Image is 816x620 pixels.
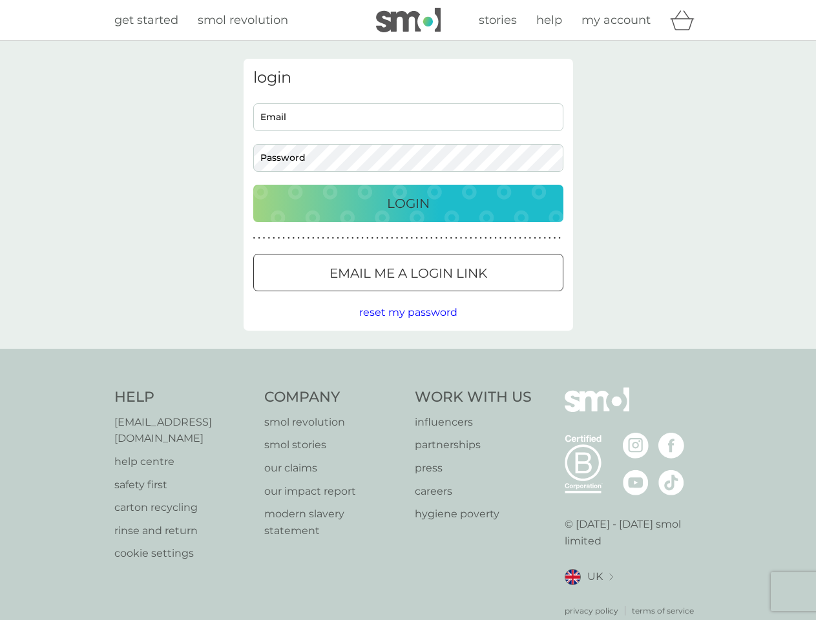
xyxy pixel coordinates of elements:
[264,437,402,453] a: smol stories
[264,387,402,408] h4: Company
[479,235,482,242] p: ●
[565,604,618,617] a: privacy policy
[114,414,252,447] p: [EMAIL_ADDRESS][DOMAIN_NAME]
[554,235,556,242] p: ●
[114,11,178,30] a: get started
[485,235,487,242] p: ●
[198,11,288,30] a: smol revolution
[455,235,457,242] p: ●
[253,68,563,87] h3: login
[359,306,457,318] span: reset my password
[534,235,536,242] p: ●
[361,235,364,242] p: ●
[114,499,252,516] a: carton recycling
[587,568,603,585] span: UK
[565,569,581,585] img: UK flag
[524,235,527,242] p: ●
[381,235,384,242] p: ●
[623,470,649,495] img: visit the smol Youtube page
[519,235,521,242] p: ●
[558,235,561,242] p: ●
[396,235,399,242] p: ●
[415,437,532,453] a: partnerships
[327,235,330,242] p: ●
[450,235,453,242] p: ●
[282,235,285,242] p: ●
[322,235,324,242] p: ●
[332,235,335,242] p: ●
[376,8,441,32] img: smol
[435,235,438,242] p: ●
[317,235,320,242] p: ●
[330,263,487,284] p: Email me a login link
[470,235,472,242] p: ●
[539,235,541,242] p: ●
[114,545,252,562] a: cookie settings
[371,235,374,242] p: ●
[494,235,497,242] p: ●
[293,235,295,242] p: ●
[543,235,546,242] p: ●
[509,235,512,242] p: ●
[415,506,532,522] p: hygiene poverty
[263,235,266,242] p: ●
[465,235,467,242] p: ●
[415,414,532,431] p: influencers
[357,235,359,242] p: ●
[346,235,349,242] p: ●
[415,235,418,242] p: ●
[499,235,502,242] p: ●
[460,235,463,242] p: ●
[421,235,423,242] p: ●
[366,235,369,242] p: ●
[504,235,507,242] p: ●
[114,453,252,470] a: help centre
[114,522,252,539] a: rinse and return
[288,235,290,242] p: ●
[307,235,309,242] p: ●
[536,13,562,27] span: help
[337,235,339,242] p: ●
[609,573,613,581] img: select a new location
[529,235,532,242] p: ●
[445,235,448,242] p: ●
[264,506,402,539] a: modern slavery statement
[312,235,315,242] p: ●
[658,470,684,495] img: visit the smol Tiktok page
[264,414,402,431] p: smol revolution
[632,604,694,617] a: terms of service
[565,387,629,431] img: smol
[253,235,256,242] p: ●
[401,235,403,242] p: ●
[114,477,252,493] a: safety first
[514,235,517,242] p: ●
[198,13,288,27] span: smol revolution
[490,235,492,242] p: ●
[386,235,388,242] p: ●
[342,235,344,242] p: ●
[581,13,651,27] span: my account
[297,235,300,242] p: ●
[387,193,430,214] p: Login
[273,235,275,242] p: ●
[264,483,402,500] a: our impact report
[479,11,517,30] a: stories
[253,254,563,291] button: Email me a login link
[565,516,702,549] p: © [DATE] - [DATE] smol limited
[623,433,649,459] img: visit the smol Instagram page
[406,235,408,242] p: ●
[351,235,354,242] p: ●
[264,460,402,477] a: our claims
[430,235,433,242] p: ●
[114,387,252,408] h4: Help
[479,13,517,27] span: stories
